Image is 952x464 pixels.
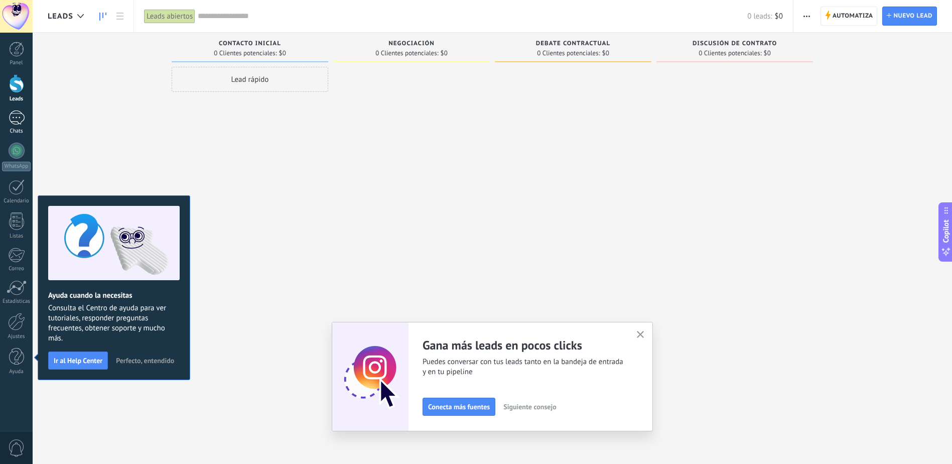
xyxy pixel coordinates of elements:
[219,40,281,47] span: Contacto inicial
[375,50,438,56] span: 0 Clientes potenciales:
[111,7,128,26] a: Lista
[882,7,937,26] a: Nuevo lead
[2,266,31,272] div: Correo
[537,50,600,56] span: 0 Clientes potenciales:
[94,7,111,26] a: Leads
[388,40,435,47] span: Negociación
[821,7,878,26] a: Automatiza
[893,7,932,25] span: Nuevo lead
[54,357,102,364] span: Ir al Help Center
[279,50,286,56] span: $0
[48,291,180,300] h2: Ayuda cuando la necesitas
[775,12,783,21] span: $0
[503,403,556,410] span: Siguiente consejo
[111,353,179,368] button: Perfecto, entendido
[177,40,323,49] div: Contacto inicial
[500,40,646,49] div: Debate contractual
[423,398,495,416] button: Conecta más fuentes
[441,50,448,56] span: $0
[48,12,73,21] span: Leads
[172,67,328,92] div: Lead rápido
[799,7,814,26] button: Más
[2,128,31,135] div: Chats
[48,352,108,370] button: Ir al Help Center
[423,357,624,377] span: Puedes conversar con tus leads tanto en la bandeja de entrada y en tu pipeline
[536,40,610,47] span: Debate contractual
[2,298,31,305] div: Estadísticas
[764,50,771,56] span: $0
[941,220,951,243] span: Copilot
[144,9,195,24] div: Leads abiertos
[428,403,490,410] span: Conecta más fuentes
[214,50,277,56] span: 0 Clientes potenciales:
[2,198,31,204] div: Calendario
[833,7,873,25] span: Automatiza
[2,162,31,171] div: WhatsApp
[2,233,31,240] div: Listas
[2,369,31,375] div: Ayuda
[116,357,174,364] span: Perfecto, entendido
[661,40,808,49] div: Discusión de contrato
[499,399,561,414] button: Siguiente consejo
[2,333,31,340] div: Ajustes
[2,60,31,66] div: Panel
[338,40,485,49] div: Negociación
[423,337,624,353] h2: Gana más leads en pocos clicks
[2,96,31,102] div: Leads
[699,50,761,56] span: 0 Clientes potenciales:
[693,40,777,47] span: Discusión de contrato
[602,50,609,56] span: $0
[48,303,180,343] span: Consulta el Centro de ayuda para ver tutoriales, responder preguntas frecuentes, obtener soporte ...
[747,12,772,21] span: 0 leads:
